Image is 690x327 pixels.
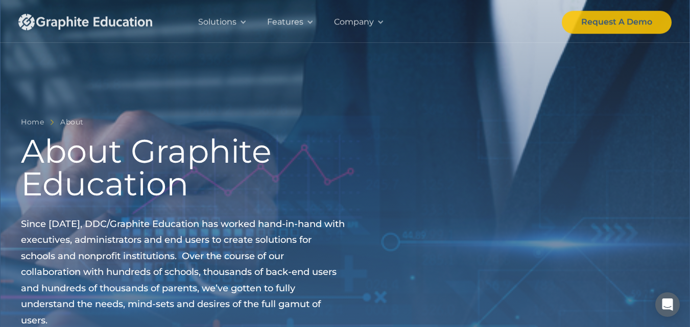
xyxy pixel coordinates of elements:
h1: About Graphite Education [21,135,345,200]
div: Request A Demo [581,15,652,29]
span: Since [DATE], DDC/Graphite Education has worked hand-in-hand with executives, administrators and ... [21,218,345,326]
div: Company [324,2,394,42]
div: Open Intercom Messenger [655,292,680,317]
div: Solutions [188,2,257,42]
div: Features [267,15,303,29]
a: home [18,2,172,42]
div: Company [334,15,374,29]
a: Request A Demo [562,11,672,34]
div: Solutions [198,15,236,29]
a: About [60,116,84,129]
div: Features [257,2,324,42]
a: Home [21,116,44,129]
